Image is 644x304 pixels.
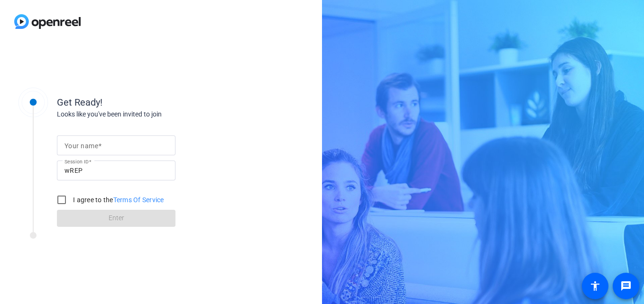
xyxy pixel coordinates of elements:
div: Get Ready! [57,95,247,109]
mat-icon: message [620,280,632,292]
mat-label: Your name [64,142,98,150]
label: I agree to the [71,195,164,205]
mat-label: Session ID [64,159,89,164]
mat-icon: accessibility [589,280,601,292]
a: Terms Of Service [113,196,164,204]
div: Looks like you've been invited to join [57,109,247,119]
